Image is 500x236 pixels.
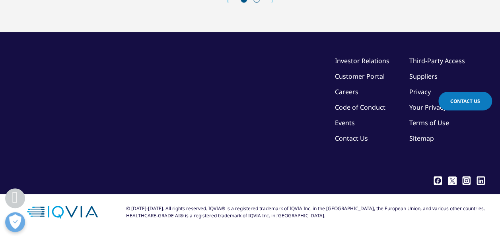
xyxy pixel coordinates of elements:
[335,134,368,143] a: Contact Us
[335,103,385,112] a: Code of Conduct
[409,118,449,127] a: Terms of Use
[126,205,485,219] div: © [DATE]-[DATE]. All rights reserved. IQVIA® is a registered trademark of IQVIA Inc. in the [GEOG...
[335,87,358,96] a: Careers
[409,72,438,81] a: Suppliers
[409,103,485,112] a: Your Privacy Choices
[335,56,389,65] a: Investor Relations
[409,134,434,143] a: Sitemap
[409,87,431,96] a: Privacy
[335,118,355,127] a: Events
[450,98,480,104] span: Contact Us
[438,92,492,110] a: Contact Us
[5,212,25,232] button: Open Preferences
[335,72,385,81] a: Customer Portal
[409,56,465,65] a: Third-Party Access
